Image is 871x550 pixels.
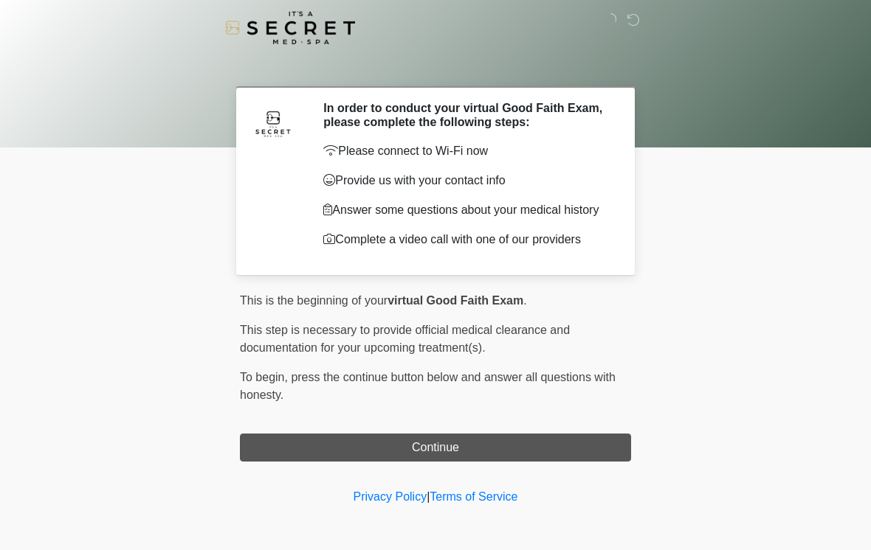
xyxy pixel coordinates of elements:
[240,371,616,401] span: press the continue button below and answer all questions with honesty.
[323,101,609,129] h2: In order to conduct your virtual Good Faith Exam, please complete the following steps:
[430,490,517,503] a: Terms of Service
[323,201,609,219] p: Answer some questions about your medical history
[388,294,523,307] strong: virtual Good Faith Exam
[229,53,642,80] h1: ‎ ‎
[225,11,355,44] img: It's A Secret Med Spa Logo
[427,490,430,503] a: |
[240,371,291,383] span: To begin,
[323,142,609,160] p: Please connect to Wi-Fi now
[354,490,427,503] a: Privacy Policy
[251,101,295,145] img: Agent Avatar
[523,294,526,307] span: .
[323,231,609,248] p: Complete a video call with one of our providers
[240,434,631,462] button: Continue
[323,172,609,189] p: Provide us with your contact info
[240,294,388,307] span: This is the beginning of your
[240,324,570,354] span: This step is necessary to provide official medical clearance and documentation for your upcoming ...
